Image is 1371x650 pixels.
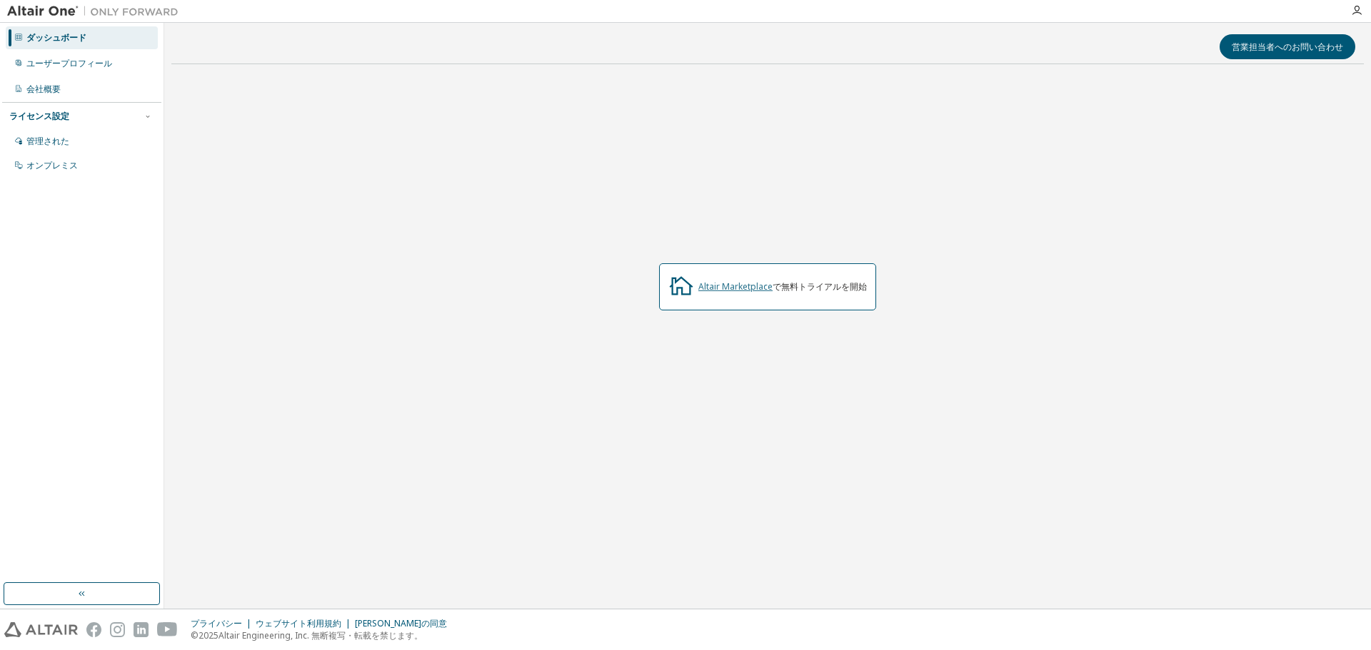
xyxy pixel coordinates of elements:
font: ウェブサイト利用規約 [256,617,341,629]
font: ダッシュボード [26,31,86,44]
font: オンプレミス [26,159,78,171]
img: facebook.svg [86,622,101,637]
img: instagram.svg [110,622,125,637]
img: linkedin.svg [134,622,149,637]
font: ユーザープロフィール [26,57,112,69]
font: 管理された [26,135,69,147]
font: [PERSON_NAME]の同意 [355,617,447,629]
font: ライセンス設定 [9,110,69,122]
font: 会社概要 [26,83,61,95]
img: アルタイルワン [7,4,186,19]
font: 営業担当者へのお問い合わせ [1232,41,1343,53]
img: altair_logo.svg [4,622,78,637]
img: youtube.svg [157,622,178,637]
font: で無料トライアルを開始 [773,280,867,293]
button: 営業担当者へのお問い合わせ [1220,34,1355,59]
font: © [191,629,199,641]
font: 2025 [199,629,219,641]
a: Altair Marketplace [698,280,773,293]
font: プライバシー [191,617,242,629]
font: Altair Engineering, Inc. 無断複写・転載を禁じます。 [219,629,423,641]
